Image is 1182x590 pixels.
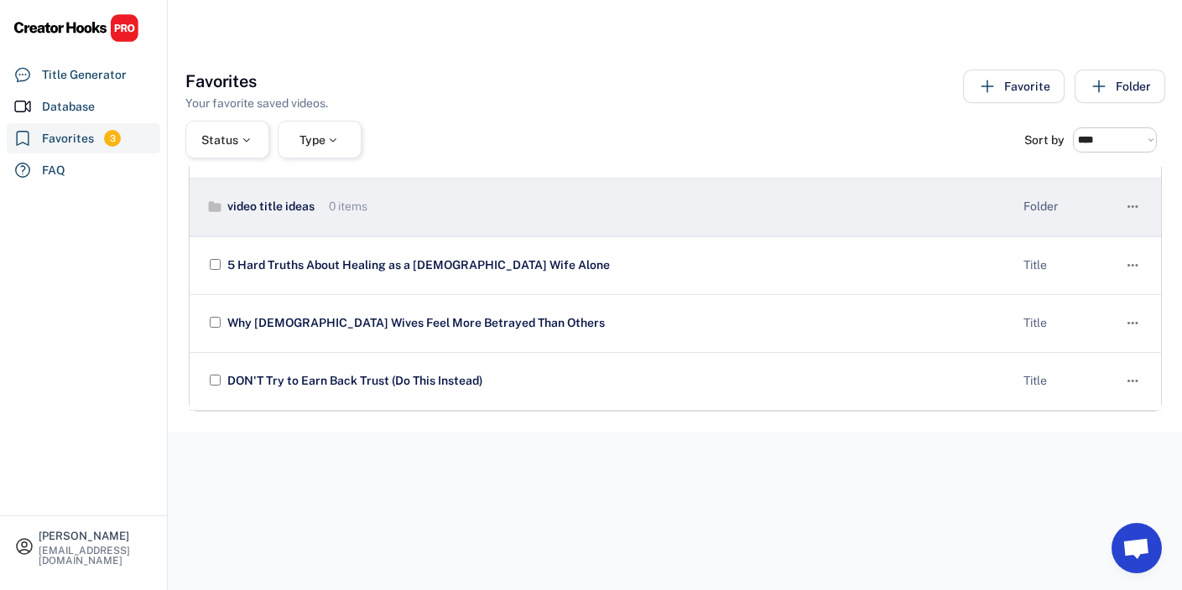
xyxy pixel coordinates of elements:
[1023,315,1107,332] div: Title
[1124,195,1141,219] button: 
[13,13,139,43] img: CHPRO%20Logo.svg
[185,95,328,112] div: Your favorite saved videos.
[1023,373,1107,390] div: Title
[1127,256,1138,274] text: 
[223,257,1010,274] div: 5 Hard Truths About Healing as a [DEMOGRAPHIC_DATA] Wife Alone
[1024,134,1065,146] div: Sort by
[325,199,367,215] div: 0 items
[201,134,253,146] div: Status
[1127,198,1138,215] text: 
[1023,257,1107,274] div: Title
[42,162,65,179] div: FAQ
[39,546,153,566] div: [EMAIL_ADDRESS][DOMAIN_NAME]
[1023,199,1107,215] div: Folder
[963,70,1065,103] button: Favorite
[42,130,94,147] div: Favorites
[42,98,95,116] div: Database
[42,66,127,84] div: Title Generator
[1127,314,1138,332] text: 
[104,132,121,146] div: 3
[223,315,1010,332] div: Why [DEMOGRAPHIC_DATA] Wives Feel More Betrayed Than Others
[1127,372,1138,390] text: 
[185,70,257,93] h3: Favorites
[39,530,153,541] div: [PERSON_NAME]
[1124,370,1141,393] button: 
[1112,523,1162,573] a: Open chat
[1124,312,1141,335] button: 
[223,373,1010,390] div: DON'T Try to Earn Back Trust (Do This Instead)
[1075,70,1165,103] button: Folder
[1124,254,1141,277] button: 
[299,134,341,146] div: Type
[223,199,315,215] div: video title ideas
